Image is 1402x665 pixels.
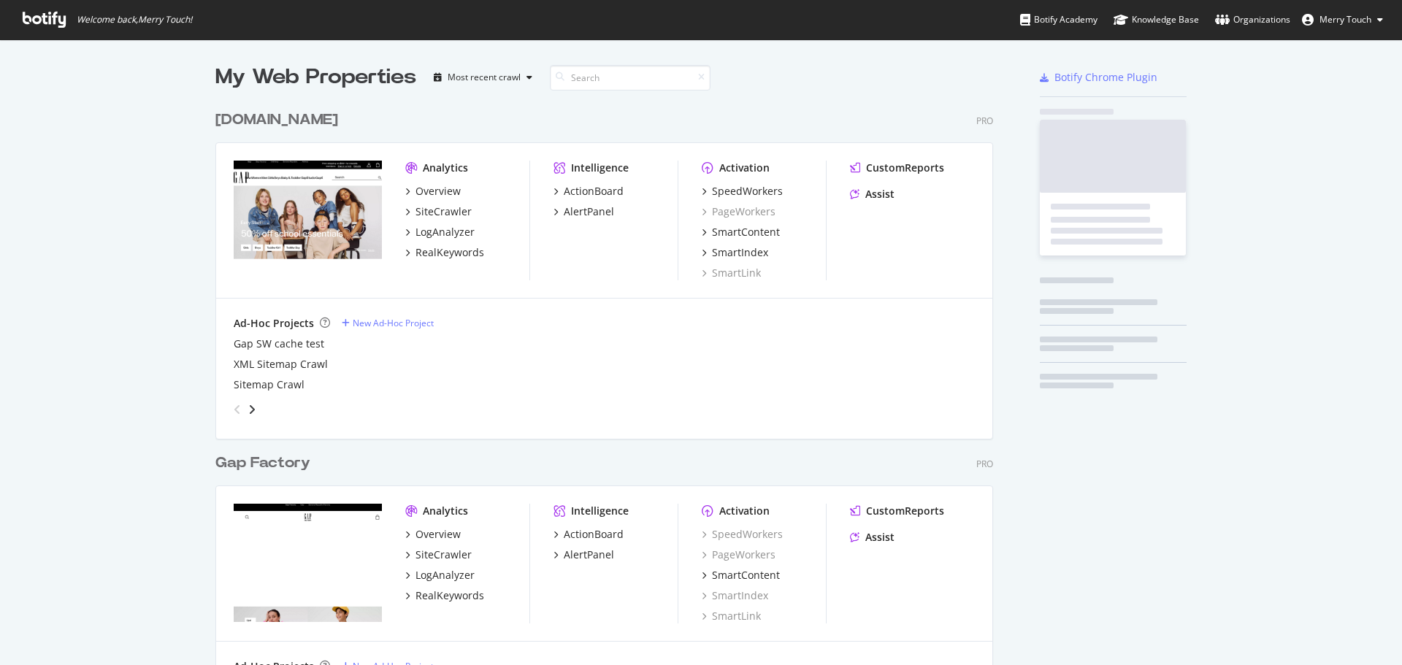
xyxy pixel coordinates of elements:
a: PageWorkers [702,204,775,219]
div: angle-left [228,398,247,421]
span: Merry Touch [1319,13,1371,26]
div: AlertPanel [564,547,614,562]
div: [DOMAIN_NAME] [215,109,338,131]
a: RealKeywords [405,245,484,260]
button: Most recent crawl [428,66,538,89]
a: LogAnalyzer [405,568,475,583]
div: New Ad-Hoc Project [353,317,434,329]
a: New Ad-Hoc Project [342,317,434,329]
span: Welcome back, Merry Touch ! [77,14,192,26]
a: SiteCrawler [405,547,472,562]
a: Gap SW cache test [234,337,324,351]
a: SmartLink [702,266,761,280]
img: Gap.com [234,161,382,279]
div: Intelligence [571,161,629,175]
button: Merry Touch [1290,8,1395,31]
div: Botify Chrome Plugin [1054,70,1157,85]
a: Overview [405,184,461,199]
div: Intelligence [571,504,629,518]
div: angle-right [247,402,257,417]
div: Activation [719,504,770,518]
div: Organizations [1215,12,1290,27]
div: SpeedWorkers [712,184,783,199]
div: SiteCrawler [415,204,472,219]
div: Botify Academy [1020,12,1098,27]
div: RealKeywords [415,588,484,603]
div: Gap Factory [215,453,310,474]
a: ActionBoard [553,184,624,199]
img: Gapfactory.com [234,504,382,622]
div: Pro [976,115,993,127]
a: Assist [850,530,895,545]
a: SpeedWorkers [702,527,783,542]
div: Assist [865,530,895,545]
a: CustomReports [850,161,944,175]
div: Overview [415,184,461,199]
a: CustomReports [850,504,944,518]
a: Sitemap Crawl [234,377,304,392]
a: ActionBoard [553,527,624,542]
div: CustomReports [866,504,944,518]
a: [DOMAIN_NAME] [215,109,344,131]
a: Botify Chrome Plugin [1040,70,1157,85]
div: Most recent crawl [448,73,521,82]
div: ActionBoard [564,527,624,542]
div: SmartIndex [712,245,768,260]
a: Assist [850,187,895,201]
div: Assist [865,187,895,201]
div: LogAnalyzer [415,225,475,239]
a: SmartContent [702,568,780,583]
a: AlertPanel [553,547,614,562]
a: SmartContent [702,225,780,239]
a: RealKeywords [405,588,484,603]
a: Overview [405,527,461,542]
a: SmartLink [702,609,761,623]
div: Activation [719,161,770,175]
div: Analytics [423,504,468,518]
div: Pro [976,458,993,470]
a: LogAnalyzer [405,225,475,239]
div: LogAnalyzer [415,568,475,583]
div: Ad-Hoc Projects [234,316,314,331]
div: AlertPanel [564,204,614,219]
a: SpeedWorkers [702,184,783,199]
a: Gap Factory [215,453,316,474]
div: CustomReports [866,161,944,175]
a: SiteCrawler [405,204,472,219]
div: SiteCrawler [415,547,472,562]
input: Search [550,65,710,91]
a: SmartIndex [702,588,768,603]
div: RealKeywords [415,245,484,260]
div: ActionBoard [564,184,624,199]
div: Analytics [423,161,468,175]
div: SmartContent [712,568,780,583]
a: XML Sitemap Crawl [234,357,328,372]
a: AlertPanel [553,204,614,219]
div: Knowledge Base [1114,12,1199,27]
div: SmartContent [712,225,780,239]
div: Overview [415,527,461,542]
a: PageWorkers [702,547,775,562]
div: My Web Properties [215,63,416,92]
a: SmartIndex [702,245,768,260]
